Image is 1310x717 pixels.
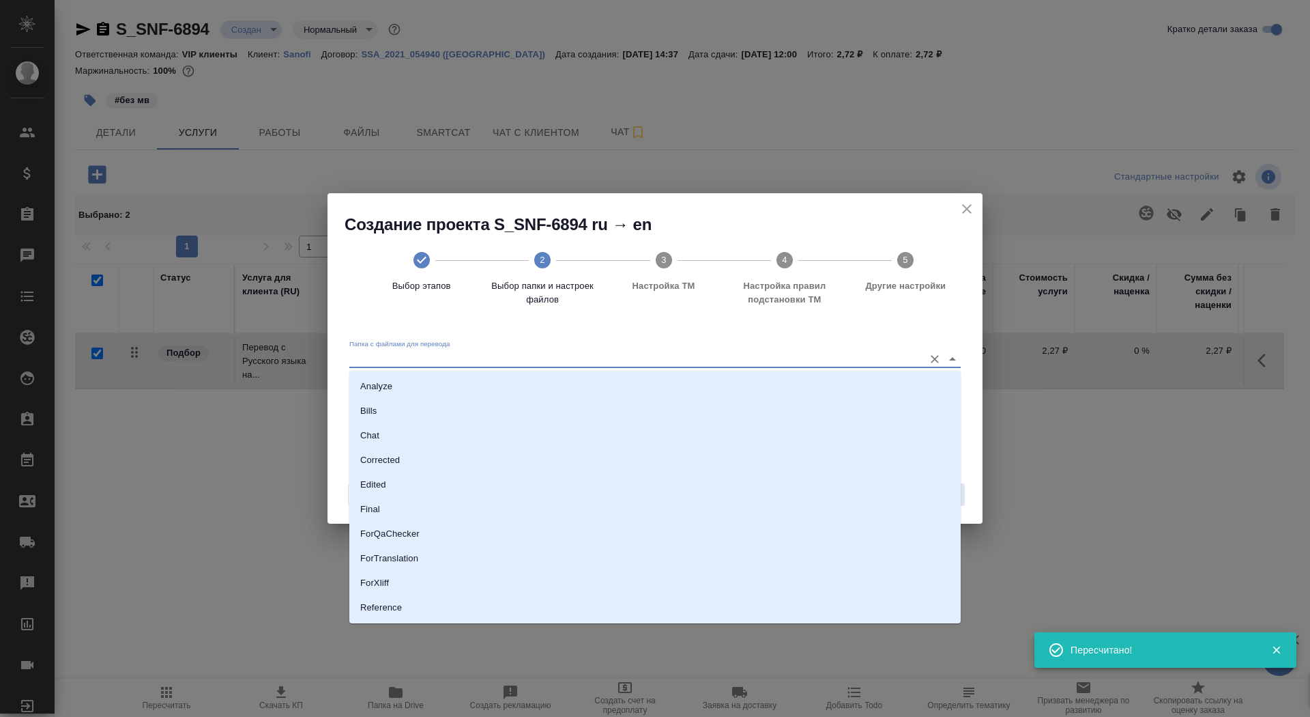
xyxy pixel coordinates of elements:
[360,404,377,418] p: Bills
[925,350,944,369] button: Очистить
[366,279,476,293] span: Выбор этапов
[360,601,402,615] p: Reference
[360,552,418,565] p: ForTranslation
[360,576,389,590] p: ForXliff
[487,279,597,307] span: Выбор папки и настроек файлов
[943,350,962,369] button: Close
[1071,643,1251,657] div: Пересчитано!
[782,255,787,265] text: 4
[349,341,450,348] label: Папка с файлами для перевода
[609,279,718,293] span: Настройка ТМ
[1262,644,1290,656] button: Закрыть
[851,279,961,293] span: Другие настройки
[360,527,420,541] p: ForQaChecker
[345,214,982,236] h2: Создание проекта S_SNF-6894 ru → en
[729,279,839,307] span: Настройка правил подстановки TM
[360,453,400,467] p: Corrected
[360,429,379,442] p: Chat
[360,478,386,492] p: Edited
[360,503,380,516] p: Final
[360,380,392,393] p: Analyze
[957,199,977,219] button: close
[540,255,544,265] text: 2
[661,255,666,265] text: 3
[903,255,908,265] text: 5
[348,484,392,506] button: Назад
